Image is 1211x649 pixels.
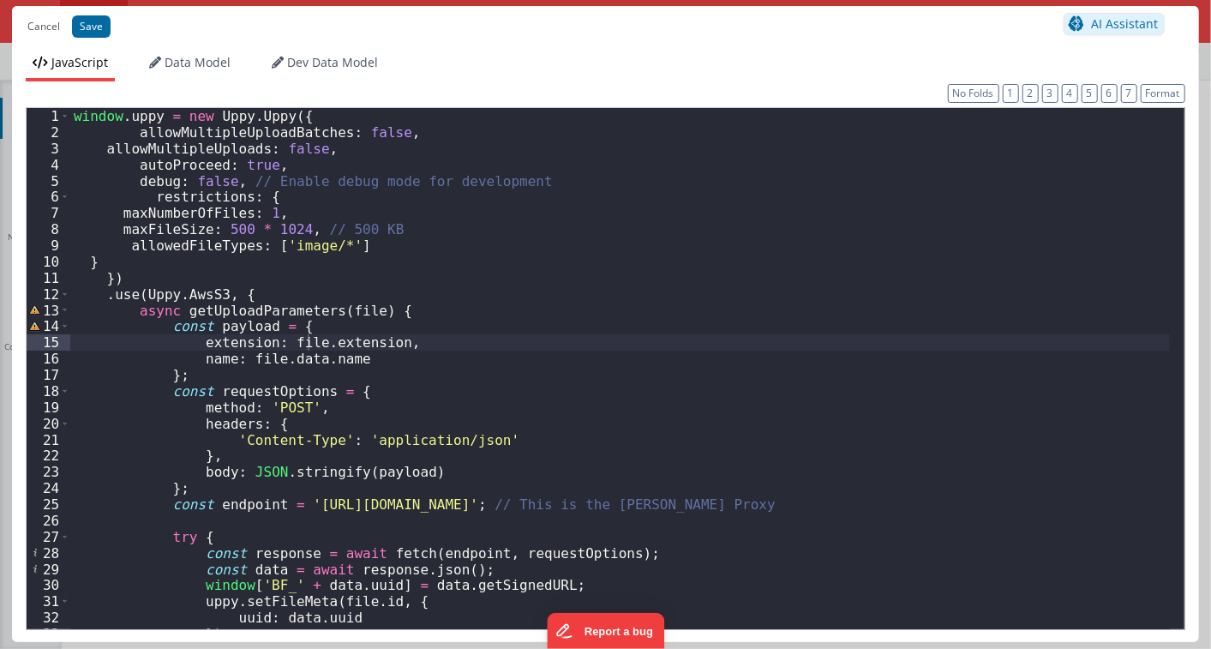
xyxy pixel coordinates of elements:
button: 6 [1101,84,1118,103]
div: 26 [27,513,70,529]
div: 4 [27,157,70,173]
div: 3 [27,141,70,157]
button: No Folds [948,84,999,103]
button: 4 [1062,84,1078,103]
div: 16 [27,351,70,367]
div: 6 [27,189,70,205]
div: 2 [27,124,70,141]
div: 14 [27,318,70,334]
span: JavaScript [51,54,108,70]
button: 7 [1121,84,1137,103]
iframe: Marker.io feedback button [547,613,664,649]
div: 10 [27,254,70,270]
div: 1 [27,108,70,124]
div: 27 [27,529,70,545]
div: 11 [27,270,70,286]
div: 30 [27,577,70,593]
div: 15 [27,334,70,351]
div: 22 [27,448,70,464]
div: 20 [27,416,70,432]
div: 19 [27,400,70,416]
span: AI Assistant [1092,15,1159,32]
div: 17 [27,367,70,383]
div: 31 [27,593,70,610]
button: 3 [1042,84,1058,103]
div: 24 [27,480,70,496]
div: 25 [27,496,70,513]
button: Format [1141,84,1185,103]
span: Dev Data Model [287,54,378,70]
div: 21 [27,432,70,448]
button: AI Assistant [1064,13,1165,35]
button: 2 [1022,84,1039,103]
div: 28 [27,545,70,562]
button: Cancel [19,15,69,39]
button: Save [72,15,111,38]
div: 18 [27,383,70,400]
div: 9 [27,237,70,254]
span: Data Model [165,54,231,70]
div: 12 [27,286,70,303]
div: 29 [27,562,70,578]
button: 5 [1082,84,1098,103]
div: 33 [27,626,70,642]
div: 8 [27,221,70,237]
div: 32 [27,610,70,626]
div: 23 [27,464,70,480]
div: 13 [27,303,70,319]
button: 1 [1003,84,1019,103]
div: 5 [27,173,70,189]
div: 7 [27,205,70,221]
